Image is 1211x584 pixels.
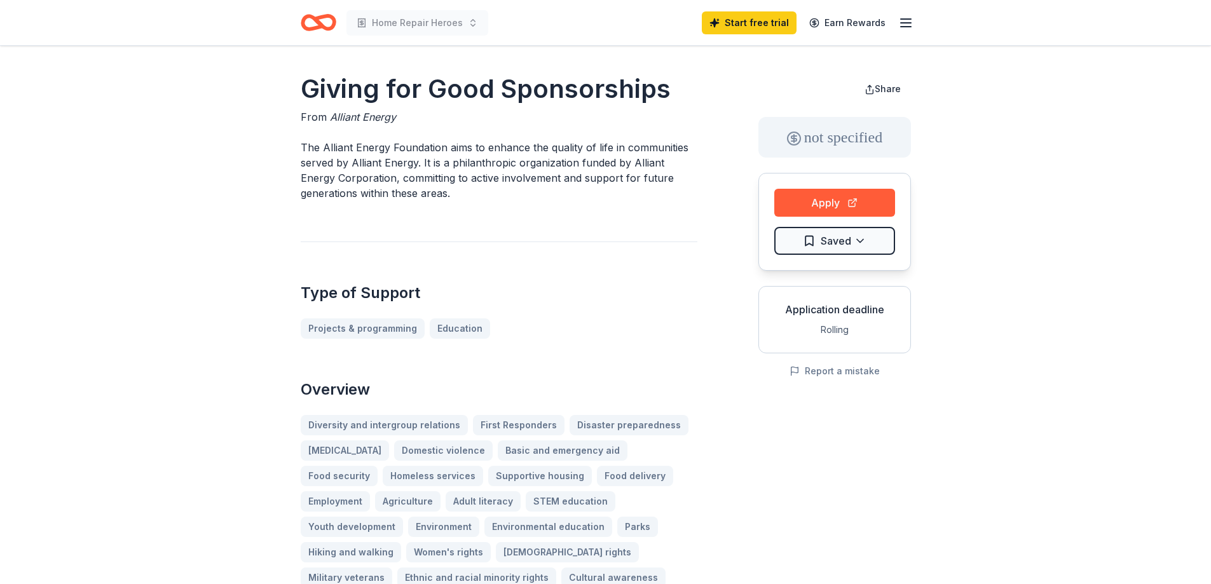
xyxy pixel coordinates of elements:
[769,322,900,337] div: Rolling
[346,10,488,36] button: Home Repair Heroes
[774,227,895,255] button: Saved
[301,140,697,201] p: The Alliant Energy Foundation aims to enhance the quality of life in communities served by Allian...
[301,109,697,125] div: From
[875,83,901,94] span: Share
[769,302,900,317] div: Application deadline
[301,379,697,400] h2: Overview
[790,363,880,379] button: Report a mistake
[702,11,797,34] a: Start free trial
[774,189,895,217] button: Apply
[821,233,851,249] span: Saved
[372,15,463,31] span: Home Repair Heroes
[301,283,697,303] h2: Type of Support
[301,318,425,339] a: Projects & programming
[301,71,697,107] h1: Giving for Good Sponsorships
[802,11,893,34] a: Earn Rewards
[430,318,490,339] a: Education
[330,111,396,123] span: Alliant Energy
[854,76,911,102] button: Share
[301,8,336,37] a: Home
[758,117,911,158] div: not specified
